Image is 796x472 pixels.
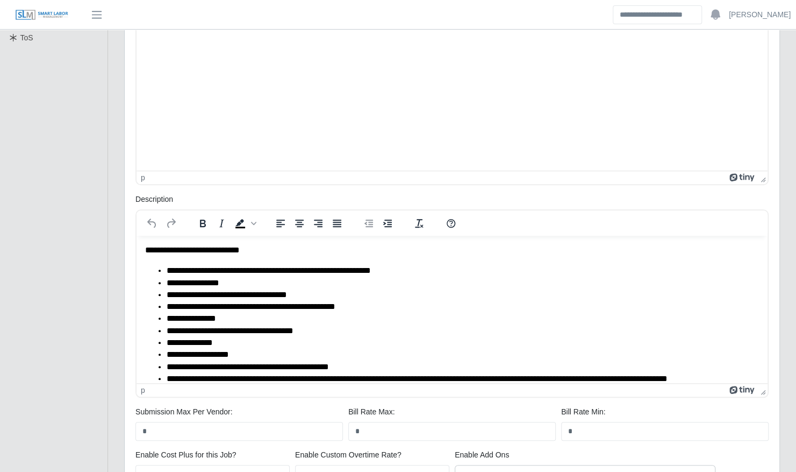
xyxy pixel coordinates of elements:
[231,216,258,231] div: Background color Black
[756,384,768,397] div: Press the Up and Down arrow keys to resize the editor.
[193,216,212,231] button: Bold
[290,216,309,231] button: Align center
[141,386,145,394] div: p
[729,386,756,394] a: Powered by Tiny
[756,171,768,184] div: Press the Up and Down arrow keys to resize the editor.
[135,406,233,418] label: Submission Max Per Vendor:
[271,216,290,231] button: Align left
[137,23,768,171] iframe: Rich Text Area
[212,216,231,231] button: Italic
[162,216,180,231] button: Redo
[143,216,161,231] button: Undo
[729,173,756,182] a: Powered by Tiny
[328,216,346,231] button: Justify
[20,33,33,42] span: ToS
[295,449,401,461] label: Enable Custom Overtime Rate?
[378,216,397,231] button: Increase indent
[9,9,622,281] body: Rich Text Area. Press ALT-0 for help.
[442,216,460,231] button: Help
[135,194,173,205] label: Description
[309,216,327,231] button: Align right
[135,449,236,461] label: Enable Cost Plus for this Job?
[455,449,509,461] label: Enable Add Ons
[348,406,395,418] label: Bill Rate Max:
[613,5,702,24] input: Search
[729,9,791,20] a: [PERSON_NAME]
[137,236,768,383] iframe: Rich Text Area
[141,173,145,182] div: p
[15,9,69,21] img: SLM Logo
[360,216,378,231] button: Decrease indent
[561,406,605,418] label: Bill Rate Min:
[410,216,428,231] button: Clear formatting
